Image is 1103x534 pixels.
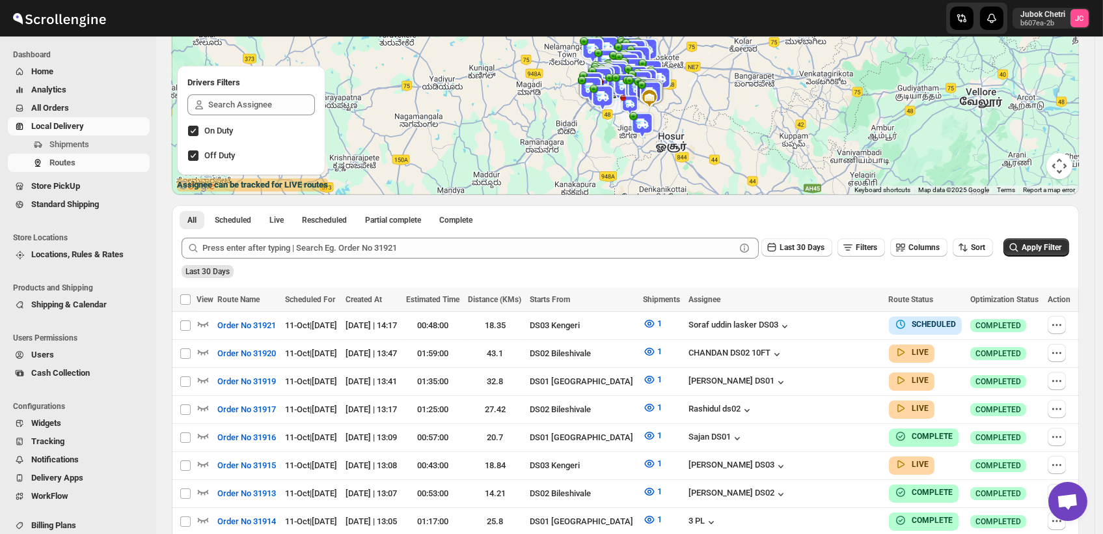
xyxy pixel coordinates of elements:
[635,425,670,446] button: 1
[31,418,61,428] span: Widgets
[530,347,635,360] div: DS02 Bileshivale
[975,460,1021,471] span: COMPLETED
[13,333,150,343] span: Users Permissions
[406,459,460,472] div: 00:43:00
[406,375,460,388] div: 01:35:00
[187,76,315,89] h2: Drivers Filters
[197,295,213,304] span: View
[657,402,662,412] span: 1
[1020,9,1065,20] p: Jubok Chetri
[688,460,787,473] button: [PERSON_NAME] DS03
[468,375,522,388] div: 32.8
[890,238,947,257] button: Columns
[210,511,284,532] button: Order No 31914
[953,238,993,257] button: Sort
[269,215,284,225] span: Live
[346,459,398,472] div: [DATE] | 13:08
[894,486,953,499] button: COMPLETE
[204,126,233,135] span: On Duty
[780,243,824,252] span: Last 30 Days
[688,376,787,389] button: [PERSON_NAME] DS01
[468,515,522,528] div: 25.8
[894,402,929,415] button: LIVE
[8,81,150,99] button: Analytics
[761,238,832,257] button: Last 30 Days
[31,520,76,530] span: Billing Plans
[346,515,398,528] div: [DATE] | 13:05
[837,238,885,257] button: Filters
[406,347,460,360] div: 01:59:00
[210,343,284,364] button: Order No 31920
[1048,482,1087,521] div: Open chat
[31,473,83,483] span: Delivery Apps
[406,487,460,500] div: 00:53:00
[997,186,1015,193] a: Terms (opens in new tab)
[177,178,328,191] label: Assignee can be tracked for LIVE routes
[635,397,670,418] button: 1
[635,369,670,390] button: 1
[1013,8,1090,29] button: User menu
[688,320,791,333] button: Soraf uddin lasker DS03
[217,403,276,416] span: Order No 31917
[217,347,276,360] span: Order No 31920
[31,103,69,113] span: All Orders
[31,300,107,309] span: Shipping & Calendar
[1070,9,1089,27] span: Jubok Chetri
[530,459,635,472] div: DS03 Kengeri
[346,403,398,416] div: [DATE] | 13:17
[285,320,337,330] span: 11-Oct | [DATE]
[530,431,635,444] div: DS01 [GEOGRAPHIC_DATA]
[285,348,337,358] span: 11-Oct | [DATE]
[217,487,276,500] span: Order No 31913
[210,427,284,448] button: Order No 31916
[210,371,284,392] button: Order No 31919
[346,375,398,388] div: [DATE] | 13:41
[635,341,670,362] button: 1
[31,455,79,464] span: Notifications
[302,215,347,225] span: Rescheduled
[202,238,735,259] input: Press enter after typing | Search Eg. Order No 31921
[285,376,337,386] span: 11-Oct | [DATE]
[346,295,382,304] span: Created At
[468,319,522,332] div: 18.35
[365,215,421,225] span: Partial complete
[217,375,276,388] span: Order No 31919
[13,283,150,293] span: Products and Shipping
[285,432,337,442] span: 11-Oct | [DATE]
[530,403,635,416] div: DS02 Bileshivale
[406,403,460,416] div: 01:25:00
[204,150,235,160] span: Off Duty
[688,295,720,304] span: Assignee
[217,431,276,444] span: Order No 31916
[8,135,150,154] button: Shipments
[406,295,459,304] span: Estimated Time
[31,199,99,209] span: Standard Shipping
[688,404,754,417] button: Rashidul ds02
[1022,243,1061,252] span: Apply Filter
[635,313,670,334] button: 1
[8,296,150,314] button: Shipping & Calendar
[657,458,662,468] span: 1
[635,509,670,530] button: 1
[8,414,150,432] button: Widgets
[31,121,84,131] span: Local Delivery
[468,459,522,472] div: 18.84
[894,514,953,527] button: COMPLETE
[217,319,276,332] span: Order No 31921
[187,215,197,225] span: All
[217,295,260,304] span: Route Name
[970,295,1039,304] span: Optimization Status
[971,243,985,252] span: Sort
[912,376,929,385] b: LIVE
[8,99,150,117] button: All Orders
[439,215,472,225] span: Complete
[657,318,662,328] span: 1
[8,246,150,264] button: Locations, Rules & Rates
[8,63,150,81] button: Home
[530,295,570,304] span: Starts From
[468,347,522,360] div: 43.1
[8,432,150,451] button: Tracking
[175,178,218,195] img: Google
